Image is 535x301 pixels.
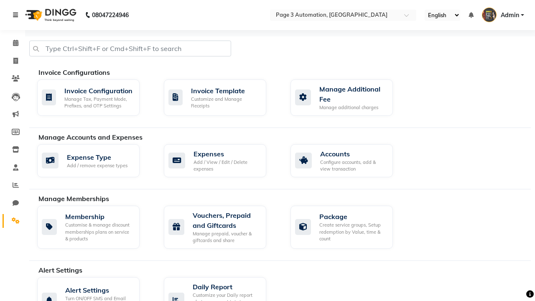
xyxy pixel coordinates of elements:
[191,96,260,110] div: Customize and Manage Receipts
[29,41,231,56] input: Type Ctrl+Shift+F or Cmd+Shift+F to search
[194,159,260,173] div: Add / View / Edit / Delete expenses
[319,84,386,104] div: Manage Additional Fee
[501,11,519,20] span: Admin
[164,206,278,249] a: Vouchers, Prepaid and GiftcardsManage prepaid, voucher & giftcards and share
[65,222,133,242] div: Customise & manage discount memberships plans on service & products
[21,3,79,27] img: logo
[64,96,133,110] div: Manage Tax, Payment Mode, Prefixes, and OTP Settings
[191,86,260,96] div: Invoice Template
[319,212,386,222] div: Package
[65,285,133,295] div: Alert Settings
[319,222,386,242] div: Create service groups, Setup redemption by Value, time & count
[37,144,151,177] a: Expense TypeAdd / remove expense types
[193,210,260,230] div: Vouchers, Prepaid and Giftcards
[194,149,260,159] div: Expenses
[290,144,405,177] a: AccountsConfigure accounts, add & view transaction
[320,149,386,159] div: Accounts
[320,159,386,173] div: Configure accounts, add & view transaction
[92,3,129,27] b: 08047224946
[64,86,133,96] div: Invoice Configuration
[319,104,386,111] div: Manage additional charges
[65,212,133,222] div: Membership
[67,152,127,162] div: Expense Type
[37,79,151,116] a: Invoice ConfigurationManage Tax, Payment Mode, Prefixes, and OTP Settings
[164,79,278,116] a: Invoice TemplateCustomize and Manage Receipts
[193,282,260,292] div: Daily Report
[67,162,127,169] div: Add / remove expense types
[193,230,260,244] div: Manage prepaid, voucher & giftcards and share
[37,206,151,249] a: MembershipCustomise & manage discount memberships plans on service & products
[164,144,278,177] a: ExpensesAdd / View / Edit / Delete expenses
[290,206,405,249] a: PackageCreate service groups, Setup redemption by Value, time & count
[482,8,497,22] img: Admin
[290,79,405,116] a: Manage Additional FeeManage additional charges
